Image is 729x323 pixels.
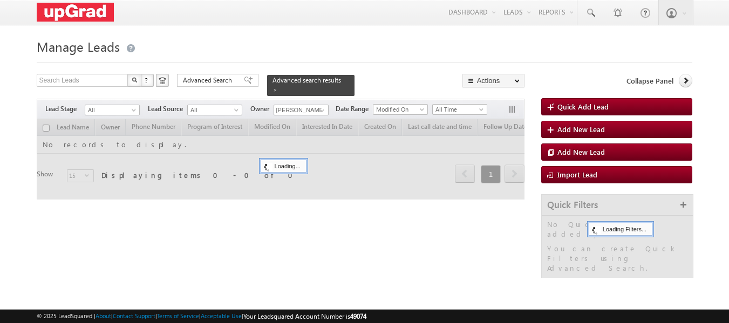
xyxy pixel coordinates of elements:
span: ? [145,75,149,85]
a: About [96,312,111,319]
span: Lead Source [148,104,187,114]
div: Loading... [261,160,306,173]
a: Modified On [373,104,428,115]
span: 49074 [350,312,366,320]
span: Import Lead [557,170,597,179]
span: All [85,105,137,115]
span: Your Leadsquared Account Number is [243,312,366,320]
span: Owner [250,104,274,114]
a: All Time [432,104,487,115]
a: Terms of Service [157,312,199,319]
a: Contact Support [113,312,155,319]
span: Add New Lead [557,147,605,156]
span: Collapse Panel [626,76,673,86]
span: Advanced Search [183,75,235,85]
a: Acceptable Use [201,312,242,319]
a: All [85,105,140,115]
span: All [188,105,239,115]
a: Show All Items [314,105,328,116]
span: © 2025 LeadSquared | | | | | [37,311,366,321]
button: ? [141,74,154,87]
span: Manage Leads [37,38,120,55]
span: Add New Lead [557,125,605,134]
a: All [187,105,242,115]
img: Custom Logo [37,3,114,22]
span: Quick Add Lead [557,102,609,111]
div: Loading Filters... [589,223,652,236]
button: Actions [462,74,524,87]
span: Modified On [373,105,425,114]
span: Date Range [336,104,373,114]
span: Advanced search results [272,76,341,84]
img: Search [132,77,137,83]
span: All Time [433,105,484,114]
span: Lead Stage [45,104,85,114]
input: Type to Search [274,105,329,115]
